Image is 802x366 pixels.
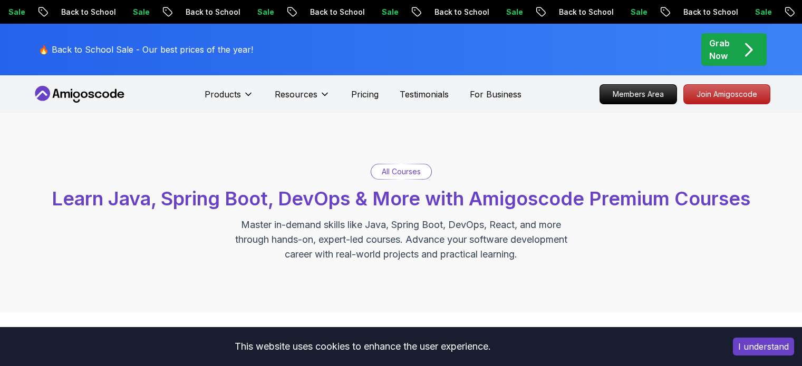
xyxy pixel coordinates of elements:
p: Back to School [664,7,736,17]
p: Back to School [291,7,363,17]
p: Join Amigoscode [684,85,770,104]
p: Back to School [167,7,238,17]
a: Testimonials [400,88,449,101]
button: Products [205,88,254,109]
p: Sale [114,7,148,17]
p: Sale [363,7,397,17]
p: Products [205,88,241,101]
p: Sale [612,7,645,17]
button: Resources [275,88,330,109]
a: Members Area [600,84,677,104]
p: Back to School [416,7,487,17]
p: Members Area [600,85,677,104]
a: For Business [470,88,521,101]
p: Back to School [42,7,114,17]
p: Back to School [540,7,612,17]
p: Grab Now [709,37,730,62]
p: Sale [238,7,272,17]
p: Master in-demand skills like Java, Spring Boot, DevOps, React, and more through hands-on, expert-... [224,217,578,262]
div: This website uses cookies to enhance the user experience. [8,335,717,358]
p: 🔥 Back to School Sale - Our best prices of the year! [38,43,253,56]
span: Learn Java, Spring Boot, DevOps & More with Amigoscode Premium Courses [52,187,750,210]
p: Sale [736,7,770,17]
button: Accept cookies [733,338,794,355]
a: Pricing [351,88,379,101]
a: Join Amigoscode [683,84,770,104]
p: Sale [487,7,521,17]
p: All Courses [382,166,421,177]
p: Resources [275,88,317,101]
